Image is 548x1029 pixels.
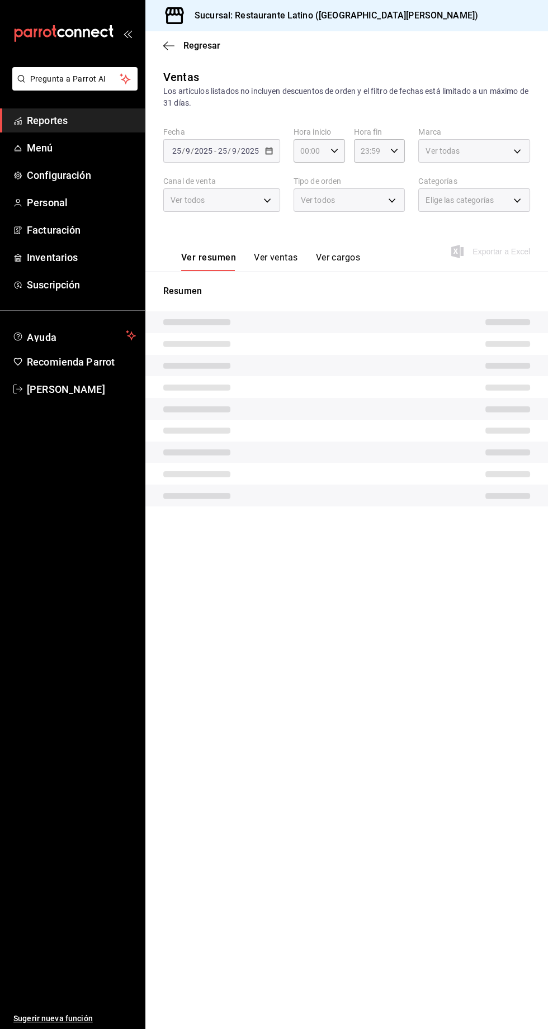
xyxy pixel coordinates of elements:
[191,146,194,155] span: /
[182,146,185,155] span: /
[27,277,136,292] span: Suscripción
[12,67,138,91] button: Pregunta a Parrot AI
[27,382,136,397] span: [PERSON_NAME]
[232,146,237,155] input: --
[123,29,132,38] button: open_drawer_menu
[194,146,213,155] input: ----
[163,128,280,136] label: Fecha
[354,128,405,136] label: Hora fin
[163,69,199,86] div: Ventas
[13,1013,136,1025] span: Sugerir nueva función
[294,177,405,185] label: Tipo de orden
[240,146,259,155] input: ----
[27,222,136,238] span: Facturación
[8,81,138,93] a: Pregunta a Parrot AI
[27,250,136,265] span: Inventarios
[163,177,280,185] label: Canal de venta
[30,73,120,85] span: Pregunta a Parrot AI
[27,113,136,128] span: Reportes
[172,146,182,155] input: --
[163,40,220,51] button: Regresar
[181,252,360,271] div: navigation tabs
[418,128,530,136] label: Marca
[237,146,240,155] span: /
[27,195,136,210] span: Personal
[27,354,136,369] span: Recomienda Parrot
[228,146,231,155] span: /
[214,146,216,155] span: -
[426,195,494,206] span: Elige las categorías
[181,252,236,271] button: Ver resumen
[301,195,335,206] span: Ver todos
[218,146,228,155] input: --
[27,140,136,155] span: Menú
[316,252,361,271] button: Ver cargos
[27,168,136,183] span: Configuración
[186,9,478,22] h3: Sucursal: Restaurante Latino ([GEOGRAPHIC_DATA][PERSON_NAME])
[426,145,460,157] span: Ver todas
[27,329,121,342] span: Ayuda
[171,195,205,206] span: Ver todos
[294,128,345,136] label: Hora inicio
[183,40,220,51] span: Regresar
[163,86,530,109] div: Los artículos listados no incluyen descuentos de orden y el filtro de fechas está limitado a un m...
[185,146,191,155] input: --
[254,252,298,271] button: Ver ventas
[418,177,530,185] label: Categorías
[163,284,530,298] p: Resumen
